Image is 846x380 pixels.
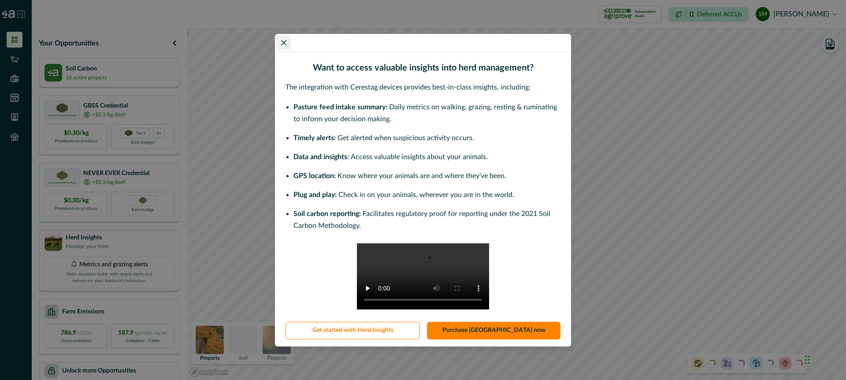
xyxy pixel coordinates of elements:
span: Daily metrics on walking, grazing, resting & ruminating to inform your decision making. [293,104,557,123]
button: Get started with Herd Insights [286,322,420,339]
span: Facilitates regulatory proof for reporting under the 2021 Soil Carbon Methodology. [293,210,550,229]
span: Data and insights: [293,153,349,160]
span: Check in on your animals, wherever you are in the world. [338,191,514,198]
span: Timely alerts: [293,134,336,142]
h2: Want to access valuable insights into herd management? [286,63,560,73]
iframe: Chat Widget [802,338,846,380]
span: Soil carbon reporting: [293,210,361,217]
span: Know where your animals are and where they’ve been. [338,172,506,179]
div: Drag [805,346,810,373]
span: Access valuable insights about your animals. [351,153,488,160]
span: Plug and play: [293,191,337,198]
a: Purchase [GEOGRAPHIC_DATA] now [427,322,560,339]
span: Pasture feed intake summary: [293,104,387,111]
span: GPS location: [293,172,336,179]
p: The integration with Cerestag devices provides best-in-class insights, including: [286,82,560,93]
button: Close [277,36,291,50]
span: Get alerted when suspicious activity occurs. [338,134,474,142]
